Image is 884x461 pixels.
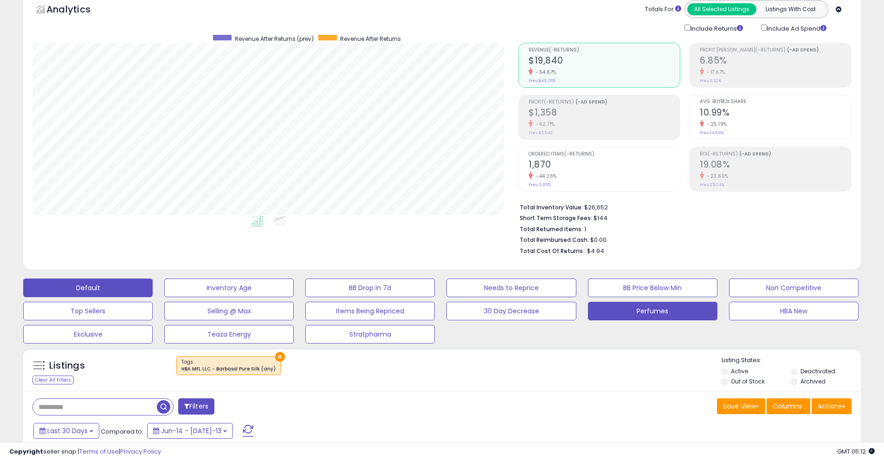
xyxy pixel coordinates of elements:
[544,99,574,104] b: (-Returns)
[700,55,851,68] h2: 6.85%
[520,203,583,211] b: Total Inventory Value:
[305,325,435,344] button: Stratpharma
[9,448,161,456] div: seller snap | |
[590,235,607,244] span: $0.00
[235,35,314,43] span: Revenue After Returns (prev)
[700,130,724,136] small: Prev: 14.69%
[588,302,717,320] button: Perfumes
[529,47,680,52] span: Revenue
[588,279,717,297] button: BB Price Below Min
[23,302,153,320] button: Top Sellers
[529,130,553,136] small: Prev: $3,642
[812,398,852,414] button: Actions
[520,201,845,212] li: $26,652
[101,427,143,436] span: Compared to:
[520,247,586,255] b: Total Cost Of Returns :
[164,279,294,297] button: Inventory Age
[756,3,825,15] button: Listings With Cost
[837,447,875,456] span: 2025-08-14 05:12 GMT
[33,423,99,439] button: Last 30 Days
[767,398,810,414] button: Columns
[700,99,851,104] span: Avg. Buybox Share
[529,182,551,188] small: Prev: 3,355
[687,3,756,15] button: All Selected Listings
[800,377,826,385] label: Archived
[739,150,771,157] b: (-Ad Spend)
[584,225,586,234] span: 1
[520,214,592,222] b: Short Term Storage Fees:
[529,151,680,156] span: Ordered Items
[305,302,435,320] button: Items Being Repriced
[340,35,401,43] span: Revenue After Returns
[164,325,294,344] button: Teaza Energy
[594,214,607,222] span: $144
[178,398,214,415] button: Filters
[529,107,680,120] h2: $1,358
[700,78,721,84] small: Prev: 8.32%
[731,367,748,375] label: Active
[754,23,841,33] div: Include Ad Spend
[704,121,727,128] small: -25.19%
[708,151,738,156] b: (-Returns)
[164,302,294,320] button: Selling @ Max
[181,366,276,372] div: HBA MFL LLC - Barbasol Pure Silk (any)
[800,367,835,375] label: Deactivated
[446,279,576,297] button: Needs to Reprice
[275,352,285,362] button: ×
[23,325,153,344] button: Exclusive
[520,225,583,233] b: Total Returned Items:
[704,173,729,180] small: -23.80%
[529,159,680,172] h2: 1,870
[520,236,589,244] b: Total Reimbursed Cash:
[529,78,555,84] small: Prev: $43,765
[700,47,851,52] span: Profit [PERSON_NAME]
[32,376,74,384] div: Clear All Filters
[529,99,680,104] span: Profit
[773,402,802,411] span: Columns
[533,69,556,76] small: -54.67%
[575,98,607,105] b: (-Ad Spend)
[533,121,555,128] small: -62.71%
[23,279,153,297] button: Default
[529,55,680,68] h2: $19,840
[446,302,576,320] button: 30 Day Decrease
[731,377,765,385] label: Out of Stock
[533,173,557,180] small: -44.26%
[755,47,786,52] b: (-Returns)
[120,447,161,456] a: Privacy Policy
[645,5,681,14] div: Totals For
[700,151,851,156] span: ROI
[787,46,819,53] b: (-Ad Spend)
[729,279,858,297] button: Non Competitive
[678,23,754,33] div: Include Returns
[9,447,43,456] strong: Copyright
[700,159,851,172] h2: 19.08%
[717,398,765,414] button: Save View
[700,107,851,120] h2: 10.99%
[729,302,858,320] button: HBA New
[46,3,109,18] h5: Analytics
[722,356,861,365] p: Listing States:
[79,447,119,456] a: Terms of Use
[704,69,725,76] small: -17.67%
[161,426,221,435] span: Jun-14 - [DATE]-13
[49,359,85,372] h5: Listings
[181,358,276,372] span: Tags :
[549,47,579,52] b: (-Returns)
[587,247,604,255] span: $4.94
[564,151,594,156] b: (-Returns)
[147,423,233,439] button: Jun-14 - [DATE]-13
[47,426,88,435] span: Last 30 Days
[700,182,724,188] small: Prev: 25.04%
[305,279,435,297] button: BB Drop in 7d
